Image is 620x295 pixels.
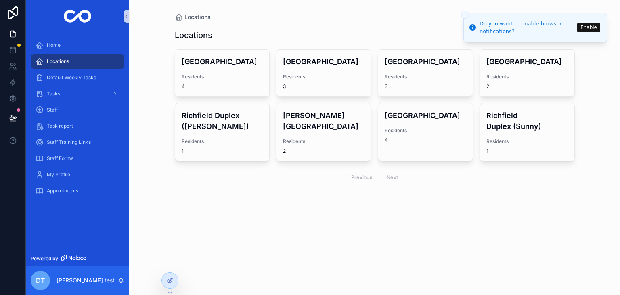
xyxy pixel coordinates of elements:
[486,56,568,67] h4: [GEOGRAPHIC_DATA]
[378,103,473,161] a: [GEOGRAPHIC_DATA]Residents4
[182,148,184,154] span: 1
[283,148,286,154] span: 2
[47,139,91,145] span: Staff Training Links
[182,83,185,90] span: 4
[385,74,466,80] span: Residents
[31,151,124,166] a: Staff Forms
[480,49,575,97] a: [GEOGRAPHIC_DATA]Residents2
[26,32,129,209] div: scrollable content
[31,135,124,150] a: Staff Training Links
[175,103,270,161] a: Richfield Duplex ([PERSON_NAME])Residents1
[47,58,69,65] span: Locations
[182,56,263,67] h4: [GEOGRAPHIC_DATA]
[480,103,575,161] a: Richfield Duplex (Sunny)Residents1
[47,123,73,129] span: Task report
[486,138,568,145] span: Residents
[276,103,371,161] a: [PERSON_NAME][GEOGRAPHIC_DATA]Residents2
[47,171,70,178] span: My Profile
[182,74,263,80] span: Residents
[276,49,371,97] a: [GEOGRAPHIC_DATA]Residents3
[184,13,211,21] span: Locations
[57,276,115,284] p: [PERSON_NAME] test
[486,148,488,154] span: 1
[31,86,124,101] a: Tasks
[385,127,466,134] span: Residents
[486,110,568,132] h4: Richfield Duplex (Sunny)
[378,49,473,97] a: [GEOGRAPHIC_DATA]Residents3
[283,56,364,67] h4: [GEOGRAPHIC_DATA]
[182,138,263,145] span: Residents
[283,74,364,80] span: Residents
[175,13,211,21] a: Locations
[31,183,124,198] a: Appointments
[31,103,124,117] a: Staff
[577,23,600,32] button: Enable
[47,107,58,113] span: Staff
[36,276,45,285] span: Dt
[385,83,387,90] span: 3
[283,110,364,132] h4: [PERSON_NAME][GEOGRAPHIC_DATA]
[283,138,364,145] span: Residents
[486,83,489,90] span: 2
[64,10,92,23] img: App logo
[175,29,212,41] h1: Locations
[461,11,469,19] button: Close toast
[47,91,60,97] span: Tasks
[47,42,61,48] span: Home
[47,74,96,81] span: Default Weekly Tasks
[31,255,58,262] span: Powered by
[182,110,263,132] h4: Richfield Duplex ([PERSON_NAME])
[47,155,73,162] span: Staff Forms
[31,119,124,133] a: Task report
[480,20,575,36] div: Do you want to enable browser notifications?
[31,54,124,69] a: Locations
[47,188,78,194] span: Appointments
[486,74,568,80] span: Residents
[175,49,270,97] a: [GEOGRAPHIC_DATA]Residents4
[31,38,124,53] a: Home
[283,83,286,90] span: 3
[385,110,466,121] h4: [GEOGRAPHIC_DATA]
[31,167,124,182] a: My Profile
[385,56,466,67] h4: [GEOGRAPHIC_DATA]
[31,70,124,85] a: Default Weekly Tasks
[26,251,129,266] a: Powered by
[385,137,388,143] span: 4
